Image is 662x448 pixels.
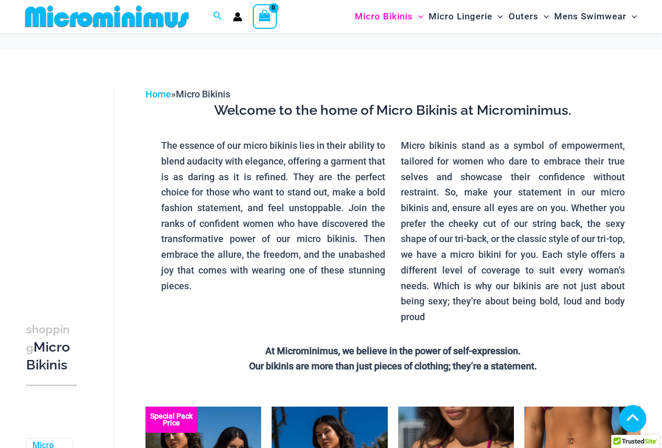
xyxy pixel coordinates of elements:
span: Menu Toggle [626,3,637,30]
span: shopping [26,323,70,354]
span: » [145,89,230,100]
img: MM SHOP LOGO FLAT [21,5,193,28]
p: The essence of our micro bikinis lies in their ability to blend audacity with elegance, offering ... [161,138,385,293]
b: Special Pack Price [145,413,198,427]
iframe: TrustedSite Certified [26,78,120,288]
span: Mens Swimwear [554,3,626,30]
a: View Shopping Cart, empty [253,4,277,28]
span: Micro Lingerie [429,3,492,30]
strong: Our bikinis are more than just pieces of clothing; they’re a statement. [249,360,537,371]
a: Micro BikinisMenu ToggleMenu Toggle [352,3,426,30]
p: Micro bikinis stand as a symbol of empowerment, tailored for women who dare to embrace their true... [401,138,625,324]
span: Outers [509,3,538,30]
span: Menu Toggle [538,3,549,30]
a: Search icon link [213,10,222,23]
nav: Site Navigation [351,2,641,31]
span: Menu Toggle [413,3,423,30]
strong: At Microminimus, we believe in the power of self-expression. [265,345,521,356]
span: Micro Bikinis [355,3,413,30]
a: Micro LingerieMenu ToggleMenu Toggle [426,3,506,30]
a: Account icon link [233,12,242,21]
h3: Micro Bikinis [26,320,77,374]
span: Menu Toggle [492,3,503,30]
h3: Welcome to the home of Micro Bikinis at Microminimus. [153,102,633,119]
a: Home [145,89,171,100]
a: OutersMenu ToggleMenu Toggle [506,3,552,30]
span: Micro Bikinis [176,89,230,100]
a: Mens SwimwearMenu ToggleMenu Toggle [552,3,639,30]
